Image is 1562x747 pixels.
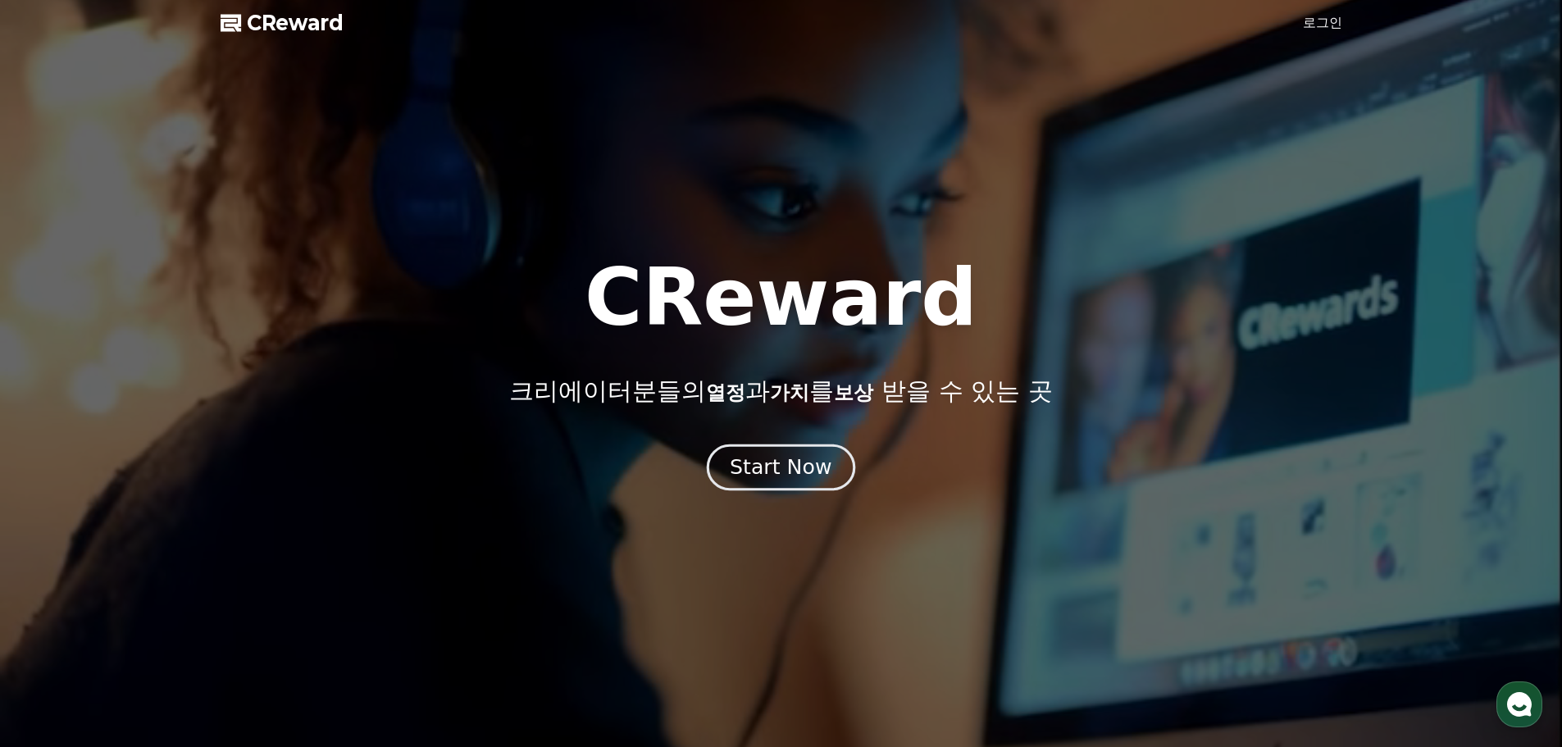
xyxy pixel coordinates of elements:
[509,376,1052,406] p: 크리에이터분들의 과 를 받을 수 있는 곳
[730,453,831,481] div: Start Now
[247,10,344,36] span: CReward
[706,381,745,404] span: 열정
[770,381,809,404] span: 가치
[52,544,61,558] span: 홈
[221,10,344,36] a: CReward
[707,444,855,490] button: Start Now
[710,462,852,477] a: Start Now
[150,545,170,558] span: 대화
[834,381,873,404] span: 보상
[585,258,977,337] h1: CReward
[253,544,273,558] span: 설정
[212,520,315,561] a: 설정
[108,520,212,561] a: 대화
[5,520,108,561] a: 홈
[1303,13,1342,33] a: 로그인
